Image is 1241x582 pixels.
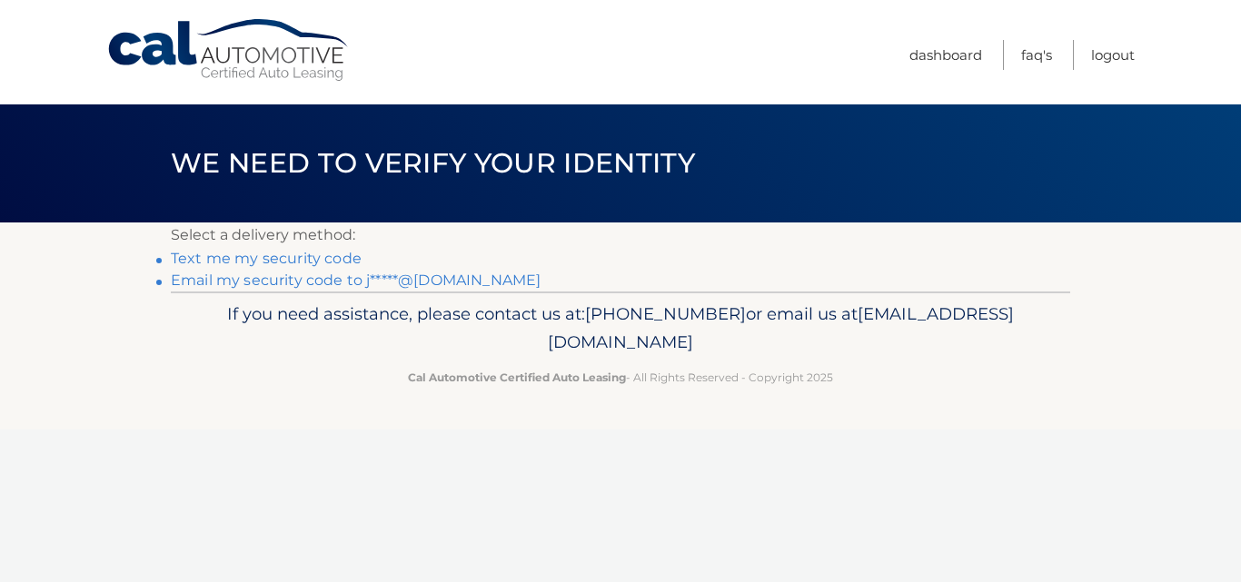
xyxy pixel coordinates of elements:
a: Logout [1091,40,1135,70]
a: Cal Automotive [106,18,352,83]
a: Email my security code to j*****@[DOMAIN_NAME] [171,271,541,289]
p: - All Rights Reserved - Copyright 2025 [183,368,1058,387]
a: Dashboard [909,40,982,70]
span: We need to verify your identity [171,146,695,180]
span: [PHONE_NUMBER] [585,303,746,324]
p: If you need assistance, please contact us at: or email us at [183,300,1058,358]
a: Text me my security code [171,250,362,267]
strong: Cal Automotive Certified Auto Leasing [408,370,626,384]
p: Select a delivery method: [171,222,1070,248]
a: FAQ's [1021,40,1052,70]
